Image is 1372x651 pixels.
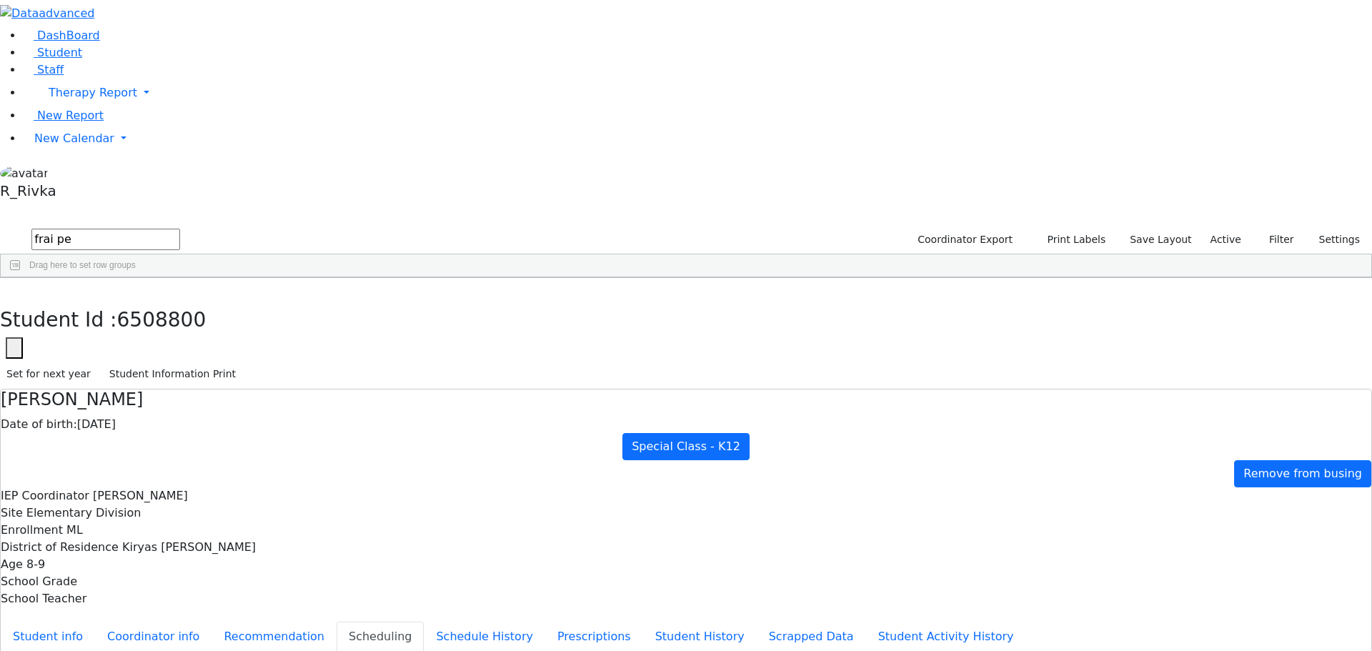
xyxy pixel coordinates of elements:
[1,389,1371,410] h4: [PERSON_NAME]
[23,79,1372,107] a: Therapy Report
[622,433,750,460] a: Special Class - K12
[23,46,82,59] a: Student
[1301,229,1366,251] button: Settings
[34,131,114,145] span: New Calendar
[37,63,64,76] span: Staff
[908,229,1019,251] button: Coordinator Export
[1,573,77,590] label: School Grade
[1030,229,1112,251] button: Print Labels
[1123,229,1198,251] button: Save Layout
[26,506,141,520] span: Elementary Division
[37,46,82,59] span: Student
[1,539,119,556] label: District of Residence
[23,63,64,76] a: Staff
[23,124,1372,153] a: New Calendar
[26,557,45,571] span: 8-9
[1204,229,1248,251] label: Active
[1,487,89,505] label: IEP Coordinator
[23,109,104,122] a: New Report
[103,363,242,385] button: Student Information Print
[1251,229,1301,251] button: Filter
[1,556,23,573] label: Age
[117,308,207,332] span: 6508800
[37,29,100,42] span: DashBoard
[37,109,104,122] span: New Report
[1,416,1371,433] div: [DATE]
[1243,467,1362,480] span: Remove from busing
[23,29,100,42] a: DashBoard
[1,590,86,607] label: School Teacher
[1234,460,1371,487] a: Remove from busing
[31,229,180,250] input: Search
[1,522,63,539] label: Enrollment
[122,540,256,554] span: Kiryas [PERSON_NAME]
[93,489,188,502] span: [PERSON_NAME]
[29,260,136,270] span: Drag here to set row groups
[49,86,137,99] span: Therapy Report
[1,505,23,522] label: Site
[66,523,83,537] span: ML
[1,416,77,433] label: Date of birth:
